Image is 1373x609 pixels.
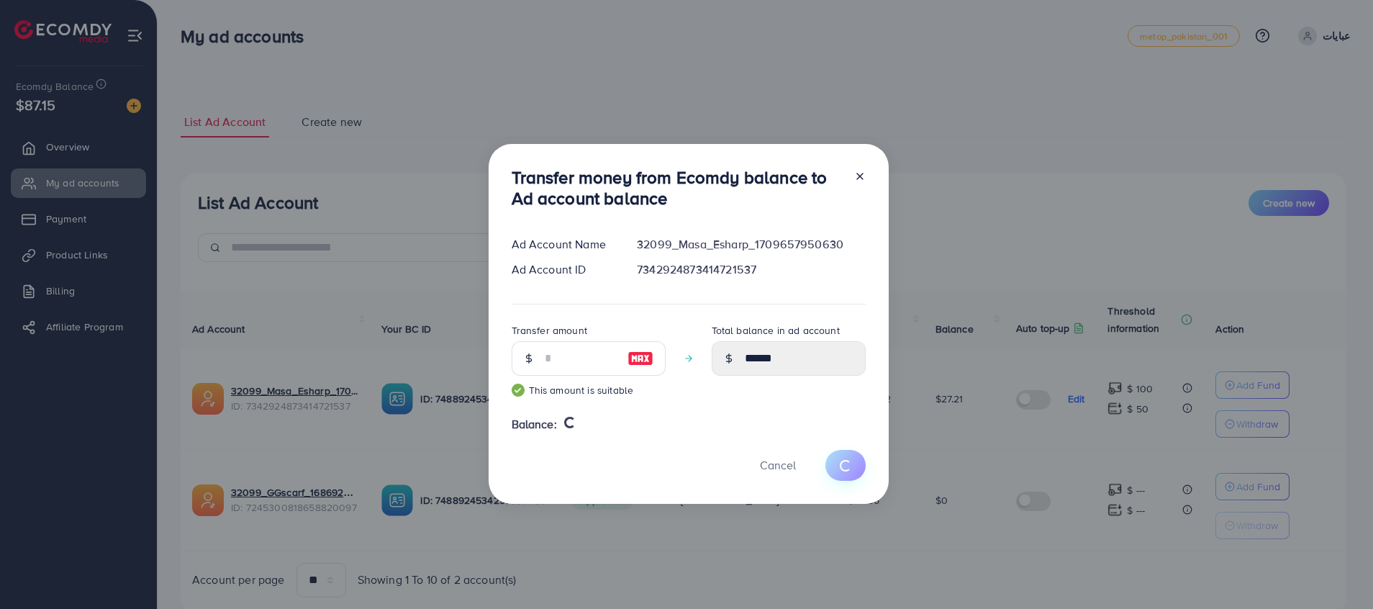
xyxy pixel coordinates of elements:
iframe: Chat [1312,544,1362,598]
span: Cancel [760,457,796,473]
img: image [627,350,653,367]
div: Ad Account Name [500,236,626,253]
img: guide [512,384,525,397]
button: Cancel [742,450,814,481]
div: 7342924873414721537 [625,261,876,278]
small: This amount is suitable [512,383,666,397]
h3: Transfer money from Ecomdy balance to Ad account balance [512,167,843,209]
div: 32099_Masa_Esharp_1709657950630 [625,236,876,253]
div: Ad Account ID [500,261,626,278]
span: Balance: [512,416,557,433]
label: Total balance in ad account [712,323,840,338]
label: Transfer amount [512,323,587,338]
